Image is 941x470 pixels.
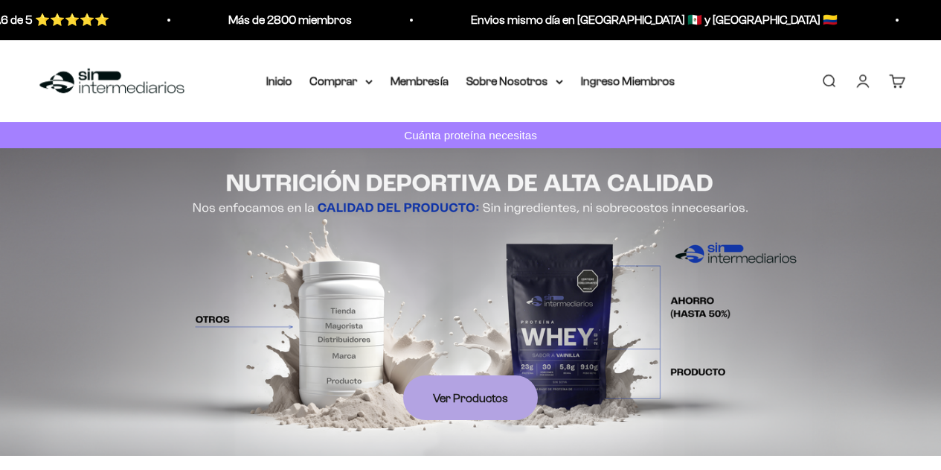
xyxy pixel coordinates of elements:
a: Membresía [391,74,449,87]
a: Ver Productos [403,375,538,420]
a: Inicio [266,74,292,87]
p: Envios mismo día en [GEOGRAPHIC_DATA] 🇲🇽 y [GEOGRAPHIC_DATA] 🇨🇴 [466,10,832,30]
p: Más de 2800 miembros [223,10,347,30]
a: Ingreso Miembros [581,74,675,87]
summary: Comprar [310,72,373,91]
p: Cuánta proteína necesitas [400,126,541,145]
summary: Sobre Nosotros [466,72,563,91]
